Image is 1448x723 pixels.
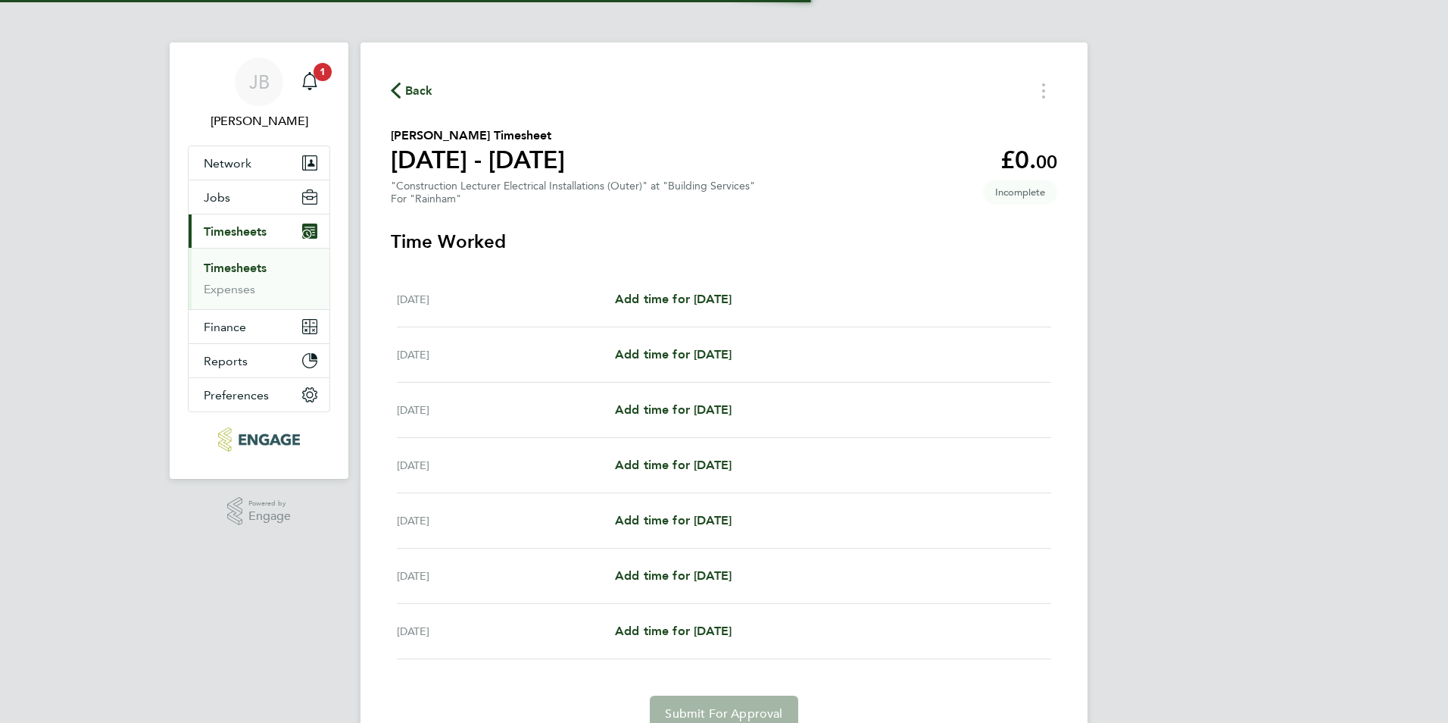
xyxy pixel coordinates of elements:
[188,112,330,130] span: Jack Baron
[248,510,291,523] span: Engage
[615,624,732,638] span: Add time for [DATE]
[615,567,732,585] a: Add time for [DATE]
[615,402,732,417] span: Add time for [DATE]
[189,378,329,412] button: Preferences
[397,622,615,640] div: [DATE]
[397,456,615,474] div: [DATE]
[204,320,246,334] span: Finance
[295,58,325,106] a: 1
[615,401,732,419] a: Add time for [DATE]
[204,190,230,205] span: Jobs
[189,344,329,377] button: Reports
[391,127,565,145] h2: [PERSON_NAME] Timesheet
[204,156,251,171] span: Network
[397,512,615,530] div: [DATE]
[391,192,755,205] div: For "Rainham"
[248,497,291,510] span: Powered by
[391,180,755,205] div: "Construction Lecturer Electrical Installations (Outer)" at "Building Services"
[204,224,267,239] span: Timesheets
[615,346,732,364] a: Add time for [DATE]
[227,497,292,526] a: Powered byEngage
[314,63,332,81] span: 1
[615,568,732,583] span: Add time for [DATE]
[391,81,433,100] button: Back
[218,427,299,452] img: huntereducation-logo-retina.png
[397,401,615,419] div: [DATE]
[615,513,732,527] span: Add time for [DATE]
[1036,151,1057,173] span: 00
[188,58,330,130] a: JB[PERSON_NAME]
[249,72,270,92] span: JB
[204,354,248,368] span: Reports
[204,282,255,296] a: Expenses
[397,346,615,364] div: [DATE]
[189,248,329,309] div: Timesheets
[615,458,732,472] span: Add time for [DATE]
[1000,146,1057,174] app-decimal: £0.
[397,290,615,308] div: [DATE]
[615,456,732,474] a: Add time for [DATE]
[615,292,732,306] span: Add time for [DATE]
[391,230,1057,254] h3: Time Worked
[204,388,269,402] span: Preferences
[397,567,615,585] div: [DATE]
[189,214,329,248] button: Timesheets
[391,145,565,175] h1: [DATE] - [DATE]
[1030,79,1057,102] button: Timesheets Menu
[983,180,1057,205] span: This timesheet is Incomplete.
[615,290,732,308] a: Add time for [DATE]
[615,512,732,530] a: Add time for [DATE]
[170,42,348,479] nav: Main navigation
[189,180,329,214] button: Jobs
[405,82,433,100] span: Back
[188,427,330,452] a: Go to home page
[189,146,329,180] button: Network
[615,622,732,640] a: Add time for [DATE]
[204,261,267,275] a: Timesheets
[189,310,329,343] button: Finance
[615,347,732,361] span: Add time for [DATE]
